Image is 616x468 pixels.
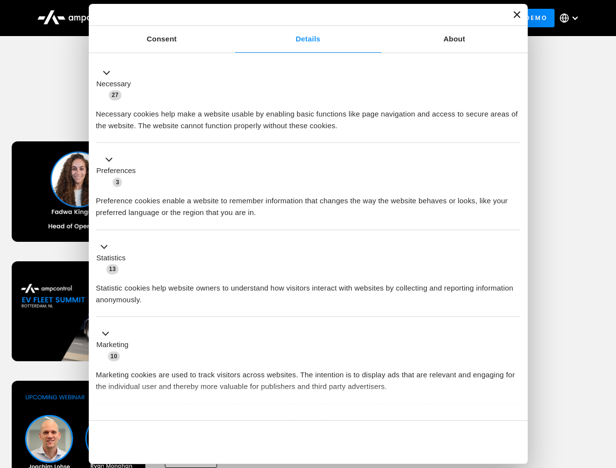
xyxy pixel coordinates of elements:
div: Preference cookies enable a website to remember information that changes the way the website beha... [96,188,520,218]
button: Preferences (3) [96,154,142,188]
button: Necessary (27) [96,67,137,101]
label: Preferences [97,165,136,176]
a: About [381,26,528,53]
button: Close banner [514,11,520,18]
label: Marketing [97,339,129,351]
button: Okay [380,428,520,456]
span: 3 [113,177,122,187]
h1: Upcoming Webinars [12,98,605,122]
div: Marketing cookies are used to track visitors across websites. The intention is to display ads tha... [96,362,520,392]
button: Statistics (13) [96,241,132,275]
button: Marketing (10) [96,328,135,362]
a: Consent [89,26,235,53]
div: Statistic cookies help website owners to understand how visitors interact with websites by collec... [96,275,520,306]
span: 13 [106,264,119,274]
div: Necessary cookies help make a website usable by enabling basic functions like page navigation and... [96,101,520,132]
span: 27 [109,90,121,100]
button: Unclassified (2) [96,415,176,427]
label: Necessary [97,78,131,90]
span: 10 [108,351,120,361]
a: Details [235,26,381,53]
span: 2 [161,416,170,426]
label: Statistics [97,253,126,264]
